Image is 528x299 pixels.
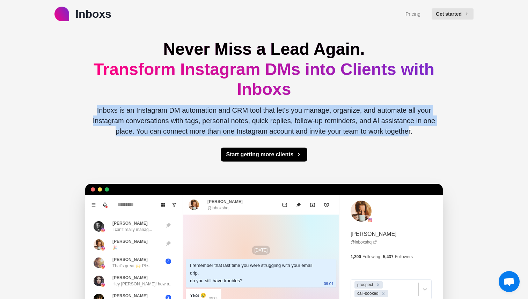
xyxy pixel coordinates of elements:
img: picture [101,246,105,251]
p: @inboxshq [207,205,228,211]
div: I remember that last time you were struggling with your email drip. do you still have troubles? [190,262,321,285]
img: picture [101,264,105,269]
button: Unpin [292,198,306,212]
p: [DATE] [252,246,271,255]
button: Notifications [99,199,110,210]
span: Never Miss a Lead Again. [163,40,365,58]
h1: Transform Instagram DMs into Clients with Inboxs [91,39,437,99]
a: logoInboxs [54,6,111,22]
span: 3 [166,259,171,264]
button: Show unread conversations [169,199,180,210]
p: [PERSON_NAME] [207,199,243,205]
p: 5,437 [383,254,394,260]
button: Mark as unread [278,198,292,212]
p: Following [362,254,380,260]
div: Open chat [499,271,520,292]
a: @inboxshq [351,239,377,245]
p: Hey [PERSON_NAME]! how a... [112,281,173,287]
img: picture [101,283,105,287]
img: picture [101,228,105,232]
p: [PERSON_NAME] [112,220,148,226]
img: picture [94,257,104,268]
img: logo [54,7,69,21]
p: That's great 🙌 Ple... [112,263,152,269]
p: I can't really manag... [112,226,152,233]
p: 1,290 [351,254,361,260]
button: Start getting more clients [221,148,308,162]
button: Board View [157,199,169,210]
button: Add reminder [320,198,333,212]
img: picture [94,221,104,232]
div: call-booked [355,290,380,297]
p: 🎉 [112,245,118,251]
button: Menu [88,199,99,210]
img: picture [94,239,104,250]
img: picture [94,276,104,286]
p: [PERSON_NAME] [351,230,397,238]
button: Archive [306,198,320,212]
p: [PERSON_NAME] [112,293,148,299]
button: Get started [432,8,474,20]
p: Inboxs [75,6,111,22]
p: 09:01 [324,280,333,287]
img: picture [189,200,199,210]
div: Remove call-booked [380,290,387,297]
p: Followers [395,254,413,260]
p: [PERSON_NAME] [112,256,148,263]
p: Inboxs is an Instagram DM automation and CRM tool that let's you manage, organize, and automate a... [91,105,437,136]
img: picture [351,201,372,222]
p: [PERSON_NAME] [112,238,148,245]
div: Remove prospect [374,281,382,289]
div: prospect [355,281,374,289]
a: Pricing [405,10,420,18]
p: [PERSON_NAME] [112,275,148,281]
img: picture [368,218,372,222]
